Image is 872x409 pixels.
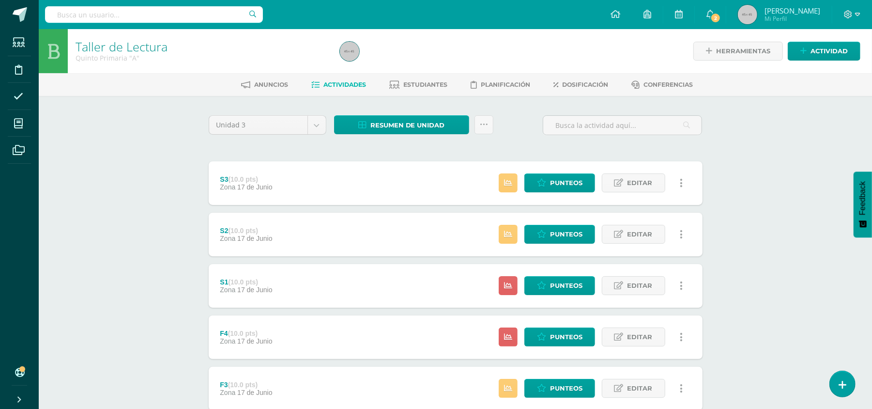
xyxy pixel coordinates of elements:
span: Mi Perfil [765,15,820,23]
a: Herramientas [693,42,783,61]
img: 45x45 [738,5,757,24]
a: Dosificación [553,77,608,93]
div: Quinto Primaria 'A' [76,53,328,63]
h1: Taller de Lectura [76,40,328,53]
span: Actividad [811,42,848,60]
span: Zona [220,235,235,242]
span: Editar [627,379,653,397]
a: Taller de Lectura [76,38,168,55]
a: Anuncios [241,77,288,93]
span: Herramientas [716,42,770,60]
span: Editar [627,225,653,243]
a: Unidad 3 [209,116,326,134]
a: Actividad [788,42,860,61]
span: Zona [220,389,235,396]
a: Punteos [524,225,595,244]
a: Actividades [311,77,366,93]
span: 17 de Junio [237,286,272,294]
span: Planificación [481,81,530,88]
button: Feedback - Mostrar encuesta [854,172,872,237]
a: Estudiantes [389,77,447,93]
strong: (10.0 pts) [229,227,258,235]
span: Zona [220,286,235,294]
span: Anuncios [254,81,288,88]
span: Punteos [550,174,582,192]
span: Conferencias [643,81,693,88]
a: Resumen de unidad [334,115,469,134]
img: 45x45 [340,42,359,61]
span: Feedback [858,181,867,215]
a: Punteos [524,173,595,192]
div: S2 [220,227,272,235]
input: Busca un usuario... [45,6,263,23]
span: 17 de Junio [237,183,272,191]
strong: (10.0 pts) [228,381,258,389]
span: Punteos [550,277,582,295]
strong: (10.0 pts) [229,175,258,183]
span: Dosificación [562,81,608,88]
div: F3 [220,381,272,389]
span: 17 de Junio [237,235,272,242]
input: Busca la actividad aquí... [543,116,702,135]
span: Unidad 3 [216,116,300,134]
span: 17 de Junio [237,337,272,345]
span: Punteos [550,225,582,243]
span: Editar [627,277,653,295]
div: F4 [220,330,272,337]
a: Punteos [524,276,595,295]
a: Punteos [524,328,595,346]
a: Punteos [524,379,595,398]
span: Punteos [550,379,582,397]
span: Editar [627,328,653,346]
a: Conferencias [631,77,693,93]
span: Actividades [323,81,366,88]
strong: (10.0 pts) [228,330,258,337]
span: Estudiantes [403,81,447,88]
span: Editar [627,174,653,192]
span: 17 de Junio [237,389,272,396]
span: Zona [220,337,235,345]
a: Planificación [471,77,530,93]
span: [PERSON_NAME] [765,6,820,16]
span: Punteos [550,328,582,346]
span: Resumen de unidad [370,116,445,134]
span: 2 [710,13,721,23]
span: Zona [220,183,235,191]
div: S3 [220,175,272,183]
strong: (10.0 pts) [229,278,258,286]
div: S1 [220,278,272,286]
